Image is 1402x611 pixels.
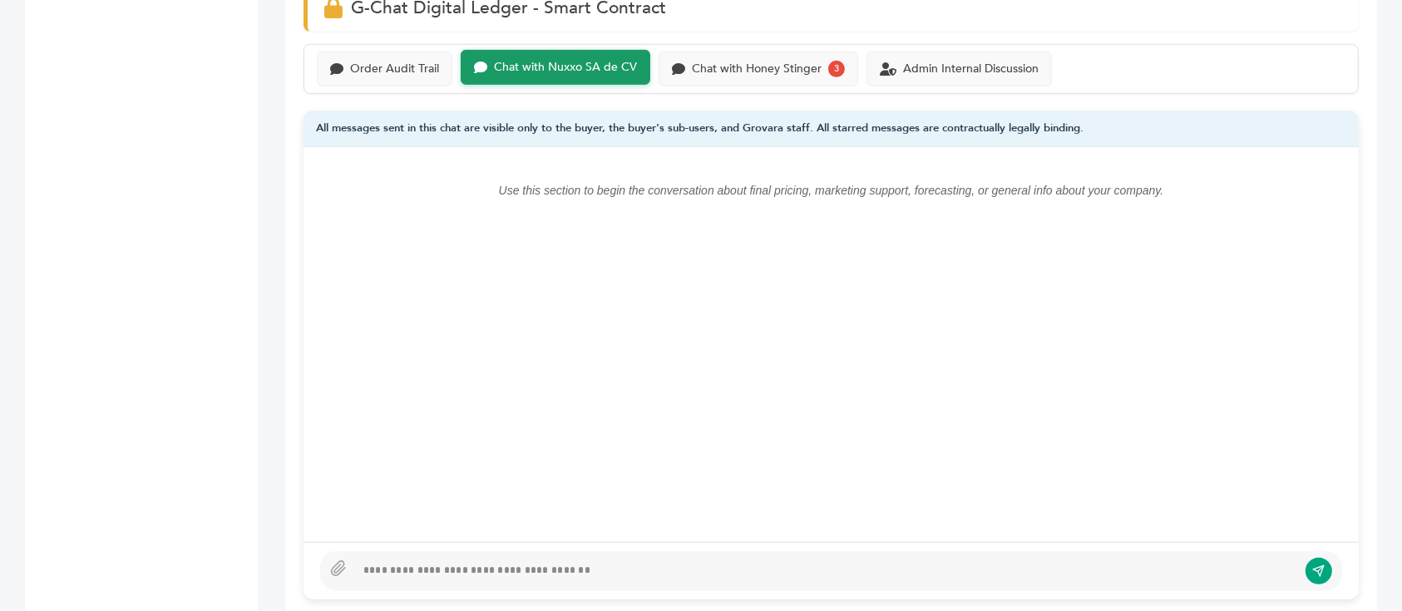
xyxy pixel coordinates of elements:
[903,62,1039,76] div: Admin Internal Discussion
[337,180,1325,200] p: Use this section to begin the conversation about final pricing, marketing support, forecasting, o...
[350,62,439,76] div: Order Audit Trail
[494,61,637,75] div: Chat with Nuxxo SA de CV
[828,61,845,77] div: 3
[304,111,1359,148] div: All messages sent in this chat are visible only to the buyer, the buyer's sub-users, and Grovara ...
[692,62,822,76] div: Chat with Honey Stinger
